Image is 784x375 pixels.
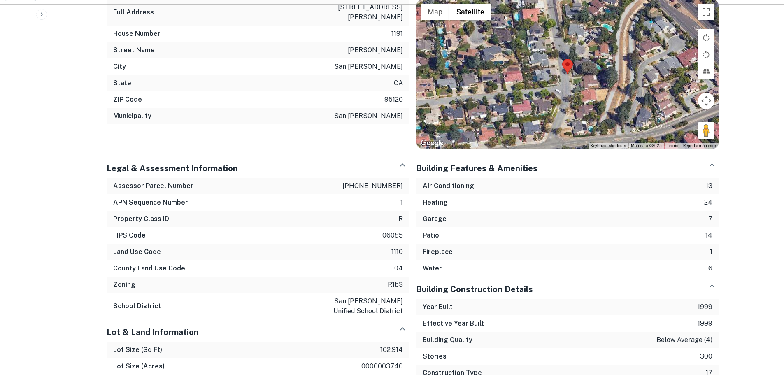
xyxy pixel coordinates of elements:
[698,63,714,79] button: Tilt map
[334,62,403,72] p: san [PERSON_NAME]
[400,198,403,207] p: 1
[113,29,161,39] h6: House Number
[743,309,784,349] iframe: Chat Widget
[416,283,533,296] h5: Building Construction Details
[113,45,155,55] h6: Street Name
[421,4,449,20] button: Show street map
[656,335,712,345] p: below average (4)
[708,263,712,273] p: 6
[107,326,199,338] h5: Lot & Land Information
[423,247,453,257] h6: Fireplace
[334,111,403,121] p: san [PERSON_NAME]
[705,231,712,240] p: 14
[698,302,712,312] p: 1999
[423,231,439,240] h6: Patio
[113,198,188,207] h6: APN Sequence Number
[631,143,662,148] span: Map data ©2025
[113,301,161,311] h6: School District
[394,263,403,273] p: 04
[706,181,712,191] p: 13
[416,162,537,175] h5: Building Features & Amenities
[591,143,626,149] button: Keyboard shortcuts
[423,214,447,224] h6: Garage
[113,78,131,88] h6: State
[384,95,403,105] p: 95120
[423,352,447,361] h6: Stories
[113,7,154,17] h6: Full Address
[113,263,185,273] h6: County Land Use Code
[113,214,169,224] h6: Property Class ID
[423,335,472,345] h6: Building Quality
[388,280,403,290] p: r1b3
[449,4,491,20] button: Show satellite imagery
[398,214,403,224] p: r
[423,319,484,328] h6: Effective Year Built
[113,361,165,371] h6: Lot Size (Acres)
[698,93,714,109] button: Map camera controls
[113,280,135,290] h6: Zoning
[419,138,446,149] img: Google
[698,122,714,139] button: Drag Pegman onto the map to open Street View
[391,247,403,257] p: 1110
[391,29,403,39] p: 1191
[361,361,403,371] p: 0000003740
[700,352,712,361] p: 300
[382,231,403,240] p: 06085
[113,111,151,121] h6: Municipality
[419,138,446,149] a: Open this area in Google Maps (opens a new window)
[698,29,714,46] button: Rotate map clockwise
[348,45,403,55] p: [PERSON_NAME]
[708,214,712,224] p: 7
[423,302,453,312] h6: Year Built
[113,181,193,191] h6: Assessor Parcel Number
[107,162,238,175] h5: Legal & Assessment Information
[380,345,403,355] p: 162,914
[329,2,403,22] p: [STREET_ADDRESS][PERSON_NAME]
[113,231,146,240] h6: FIPS Code
[423,181,474,191] h6: Air Conditioning
[113,345,162,355] h6: Lot Size (Sq Ft)
[683,143,716,148] a: Report a map error
[698,4,714,20] button: Toggle fullscreen view
[342,181,403,191] p: [PHONE_NUMBER]
[329,296,403,316] p: san [PERSON_NAME] unified school district
[698,319,712,328] p: 1999
[423,263,442,273] h6: Water
[704,198,712,207] p: 24
[113,95,142,105] h6: ZIP Code
[667,143,678,148] a: Terms (opens in new tab)
[423,198,448,207] h6: Heating
[113,62,126,72] h6: City
[113,247,161,257] h6: Land Use Code
[710,247,712,257] p: 1
[698,46,714,63] button: Rotate map counterclockwise
[394,78,403,88] p: ca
